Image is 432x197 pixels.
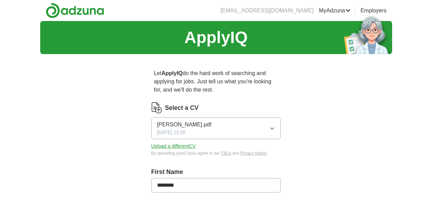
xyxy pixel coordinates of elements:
[361,7,387,15] a: Employers
[220,7,313,15] li: [EMAIL_ADDRESS][DOMAIN_NAME]
[46,3,104,18] img: Adzuna logo
[151,150,281,156] div: By uploading your CV you agree to our and .
[319,7,351,15] a: MyAdzuna
[165,103,199,113] label: Select a CV
[151,66,281,97] p: Let do the hard work of searching and applying for jobs. Just tell us what you're looking for, an...
[151,102,162,113] img: CV Icon
[157,121,211,129] span: [PERSON_NAME].pdf
[151,167,281,177] label: First Name
[240,151,267,156] a: Privacy Notice
[162,70,182,76] strong: ApplyIQ
[184,25,247,50] h1: ApplyIQ
[151,117,281,139] button: [PERSON_NAME].pdf[DATE] 11:55
[221,151,231,156] a: T&Cs
[151,143,196,150] button: Upload a differentCV
[157,129,186,136] span: [DATE] 11:55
